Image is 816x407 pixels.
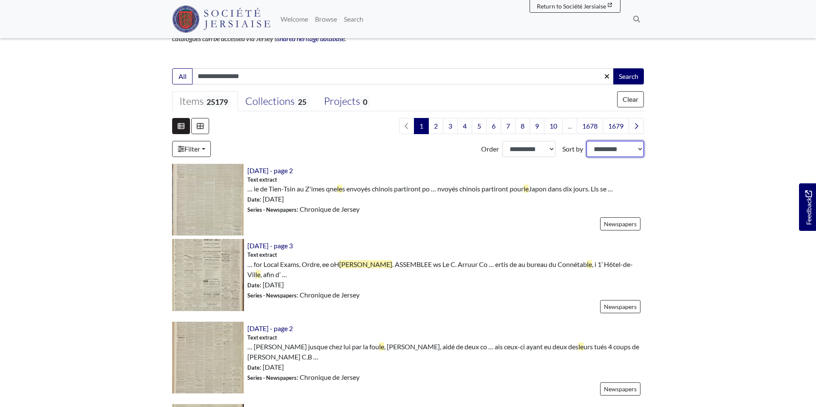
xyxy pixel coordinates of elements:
span: [PERSON_NAME] [339,260,392,268]
span: Return to Société Jersiaise [537,3,606,10]
span: 0 [360,96,370,107]
span: : Chronique de Jersey [247,290,360,300]
div: Items [179,95,231,108]
a: shared heritage database [277,34,345,42]
span: : [DATE] [247,194,284,204]
span: Text extract [247,334,277,342]
span: … for Local Exams, Ordre, ee oH . ASSEMBLEE ws Le C. Arruur Co … ertis de au bureau du Connétab ,... [247,259,644,280]
a: Goto page 8 [515,118,530,134]
span: Text extract [247,251,277,259]
img: Société Jersiaise [172,6,270,33]
span: Goto page 1 [414,118,429,134]
img: 9th January 1895 - page 2 [172,164,244,236]
div: Projects [324,95,370,108]
a: Filter [172,141,211,157]
a: Goto page 9 [530,118,544,134]
span: … [PERSON_NAME] jusque chez lui par la fou , [PERSON_NAME], aidé de deux co … ais ceux-ci ayant e... [247,342,644,362]
a: Browse [312,11,340,28]
span: Date [247,364,260,371]
a: Newspapers [600,217,640,230]
li: Previous page [399,118,414,134]
a: Next page [629,118,644,134]
span: Feedback [803,190,813,225]
span: le [379,342,384,351]
span: : Chronique de Jersey [247,372,360,382]
span: le [255,270,261,278]
span: Date [247,196,260,203]
label: Order [481,144,499,154]
span: Series - Newspapers [247,292,297,299]
span: le [524,185,529,193]
span: Date [247,282,260,289]
a: Goto page 10 [544,118,563,134]
button: All [172,68,193,84]
nav: pagination [396,118,644,134]
span: … ie de Tien-Tsin au Z'imes qne s envoyés chinois partiront po … nvoyés chinois partiront pour Ja... [247,184,613,194]
span: le [578,342,584,351]
em: Note: This website does not hold the full catalogue listings of the Société Jersiaise Library and... [172,24,635,42]
div: Collections [245,95,309,108]
img: 9th January 1895 - page 3 [172,239,244,311]
span: le [337,185,342,193]
a: Goto page 1678 [577,118,603,134]
a: Société Jersiaise logo [172,3,270,35]
label: Sort by [562,144,583,154]
a: Goto page 3 [443,118,458,134]
span: Series - Newspapers [247,206,297,213]
span: Series - Newspapers [247,374,297,381]
a: [DATE] - page 2 [247,166,293,174]
a: [DATE] - page 2 [247,324,293,332]
a: Goto page 7 [501,118,516,134]
a: Goto page 6 [486,118,501,134]
a: Welcome [277,11,312,28]
button: Search [613,68,644,84]
a: Search [340,11,367,28]
a: Would you like to provide feedback? [799,183,816,231]
span: le [587,260,592,268]
input: Enter one or more search terms... [192,68,614,84]
img: 1st June 1895 - page 2 [172,322,244,393]
span: 25179 [204,96,231,107]
span: 25 [295,96,309,107]
span: : [DATE] [247,362,284,372]
span: Text extract [247,176,277,184]
a: Goto page 5 [472,118,487,134]
button: Clear [617,91,644,107]
span: : Chronique de Jersey [247,204,360,214]
a: [DATE] - page 3 [247,241,293,250]
a: Goto page 4 [457,118,472,134]
a: Newspapers [600,300,640,313]
a: Goto page 2 [428,118,443,134]
a: Goto page 1679 [603,118,629,134]
a: Newspapers [600,382,640,396]
span: : [DATE] [247,280,284,290]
